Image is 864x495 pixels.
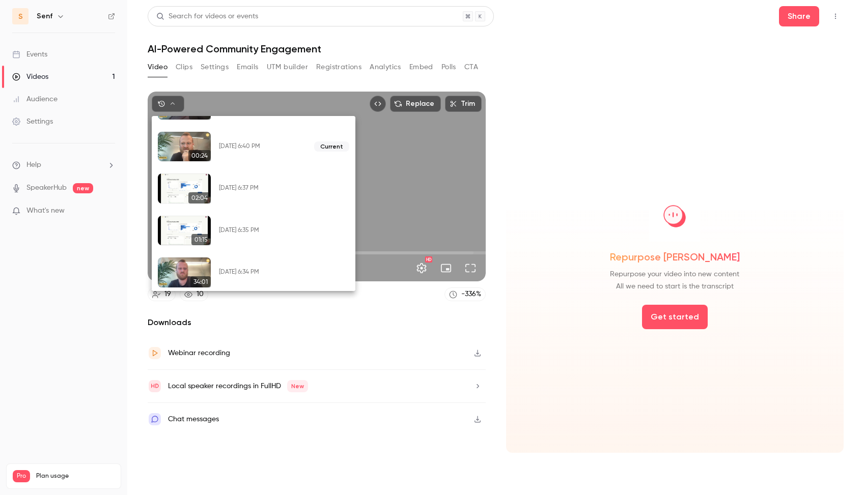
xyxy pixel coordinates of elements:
[190,276,211,287] span: 34:01
[333,180,349,196] span: Delete
[219,226,280,235] div: [DATE] 6:35 PM
[219,268,280,276] div: [DATE] 6:34 PM
[188,192,211,203] span: 02:04
[314,141,349,152] span: Current
[333,222,349,239] span: Delete
[219,184,280,192] div: [DATE] 6:37 PM
[333,264,349,280] span: Delete
[191,234,211,245] span: 01:15
[188,150,211,161] span: 00:24
[219,142,306,151] div: [DATE] 6:40 PM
